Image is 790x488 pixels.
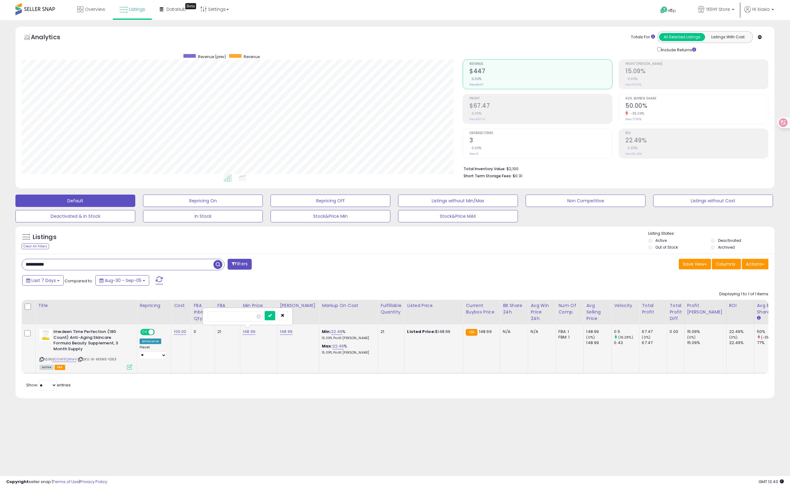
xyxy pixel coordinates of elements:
[22,243,49,249] div: Clear All Filters
[625,62,768,66] span: Profit [PERSON_NAME]
[729,329,754,334] div: 22.49%
[398,210,518,222] button: Stock&Price MAX
[625,102,768,111] h2: 50.00%
[140,339,161,344] div: Amazon AI
[26,382,71,388] span: Show: entries
[407,329,435,334] b: Listed Price:
[194,329,210,334] div: 0
[380,329,400,334] div: 21
[642,302,664,315] div: Total Profit
[679,259,711,269] button: Save View
[143,210,263,222] button: In Stock
[729,340,754,346] div: 22.49%
[15,195,135,207] button: Default
[243,329,255,335] a: 148.99
[380,302,402,315] div: Fulfillable Quantity
[625,77,638,81] small: 0.00%
[586,340,611,346] div: 148.99
[687,329,726,334] div: 15.09%
[280,302,317,309] div: [PERSON_NAME]
[129,6,145,12] span: Listings
[243,302,275,309] div: Min Price
[271,210,390,222] button: Stock&Price Min
[642,340,667,346] div: 67.47
[322,336,373,340] p: 15.09% Profit [PERSON_NAME]
[469,97,612,100] span: Profit
[757,329,782,334] div: 50%
[558,329,579,334] div: FBA: 1
[166,6,186,12] span: DataHub
[38,302,134,309] div: Title
[32,277,56,284] span: Last 7 Days
[319,300,378,324] th: The percentage added to the cost of goods (COGS) that forms the calculator for Min & Max prices.
[280,329,292,335] a: 148.99
[469,62,612,66] span: Revenue
[322,343,333,349] b: Max:
[469,146,482,150] small: 0.00%
[217,302,237,322] div: FBA Available Qty
[503,302,525,315] div: BB Share 24h.
[586,329,611,334] div: 148.99
[729,335,738,340] small: (0%)
[85,6,105,12] span: Overview
[22,275,64,286] button: Last 7 Days
[729,302,752,309] div: ROI
[40,365,54,370] span: All listings currently available for purchase on Amazon
[33,233,57,242] h5: Listings
[78,357,116,362] span: | SKU: IA-M3WE-1G53
[531,329,551,334] div: N/A
[143,195,263,207] button: Repricing On
[105,277,141,284] span: Aug-30 - Sep-05
[271,195,390,207] button: Repricing Off
[140,302,169,309] div: Repricing
[659,33,705,41] button: All Selected Listings
[625,83,641,86] small: Prev: 15.09%
[194,302,212,322] div: FBA inbound Qty
[660,6,668,14] i: Get Help
[407,302,460,309] div: Listed Price
[625,152,642,156] small: Prev: 22.49%
[466,329,477,336] small: FBA
[15,210,135,222] button: Deactivated & In Stock
[670,329,679,334] div: 0.00
[52,357,77,362] a: B00M13QWM4
[653,46,704,53] div: Include Returns
[55,365,65,370] span: FBA
[466,302,498,315] div: Current Buybox Price
[513,173,522,179] span: $0.31
[642,329,667,334] div: 67.47
[526,195,645,207] button: Non Competitive
[670,302,682,322] div: Total Profit Diff.
[407,329,458,334] div: $148.99
[761,335,779,340] small: (-35.06%)
[141,330,149,335] span: ON
[185,3,196,9] div: Tooltip anchor
[558,334,579,340] div: FBM: 1
[479,329,492,334] span: 148.99
[625,68,768,76] h2: 15.09%
[154,330,164,335] span: OFF
[757,340,782,346] div: 77%
[217,329,235,334] div: 21
[655,245,678,250] label: Out of Stock
[716,261,735,267] span: Columns
[503,329,523,334] div: N/A
[198,54,226,59] span: Revenue (prev)
[469,137,612,145] h2: 3
[618,335,633,340] small: (16.28%)
[464,166,506,171] b: Total Inventory Value:
[244,54,260,59] span: Revenue
[140,345,166,359] div: Preset:
[742,259,768,269] button: Actions
[628,111,645,116] small: -35.06%
[625,97,768,100] span: Avg. Buybox Share
[648,231,775,237] p: Listing States:
[586,302,609,322] div: Avg Selling Price
[322,343,373,355] div: %
[614,329,639,334] div: 0.5
[705,33,751,41] button: Listings With Cost
[718,238,741,243] label: Deactivated
[625,117,641,121] small: Prev: 77.00%
[228,259,252,270] button: Filters
[331,329,342,335] a: 22.49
